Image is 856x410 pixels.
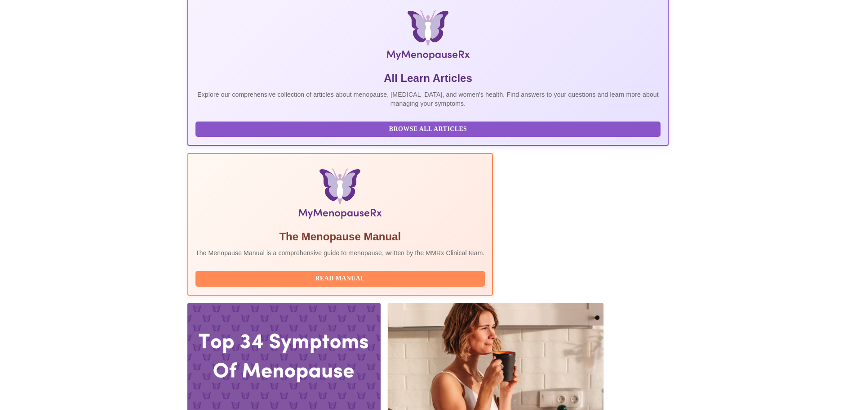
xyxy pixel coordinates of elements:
[195,90,661,108] p: Explore our comprehensive collection of articles about menopause, [MEDICAL_DATA], and women's hea...
[268,10,588,64] img: MyMenopauseRx Logo
[195,230,485,244] h5: The Menopause Manual
[195,71,661,86] h5: All Learn Articles
[195,125,663,132] a: Browse All Articles
[204,273,476,284] span: Read Manual
[195,274,487,282] a: Read Manual
[195,271,485,287] button: Read Manual
[195,122,661,137] button: Browse All Articles
[195,248,485,257] p: The Menopause Manual is a comprehensive guide to menopause, written by the MMRx Clinical team.
[241,168,439,222] img: Menopause Manual
[204,124,652,135] span: Browse All Articles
